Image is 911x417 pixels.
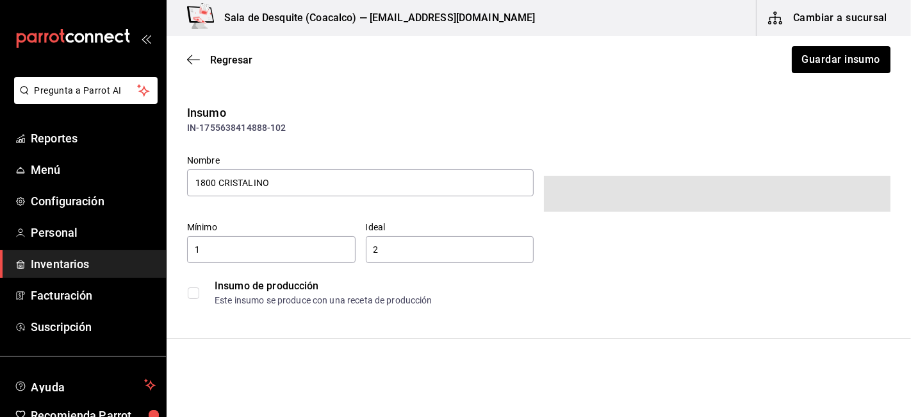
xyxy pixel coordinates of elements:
span: Menú [31,161,156,178]
h3: Sala de Desquite (Coacalco) — [EMAIL_ADDRESS][DOMAIN_NAME] [214,10,536,26]
button: Regresar [187,54,252,66]
button: Guardar insumo [792,46,890,73]
input: 0 [366,242,534,257]
span: Configuración [31,192,156,210]
label: Mínimo [187,223,356,232]
div: Insumo de producción [215,278,890,294]
span: Facturación [31,287,156,304]
span: Regresar [210,54,252,66]
button: open_drawer_menu [141,33,151,44]
input: 0 [187,242,356,257]
label: Nombre [187,157,534,166]
span: Pregunta a Parrot AI [35,84,138,98]
div: Insumo [187,104,890,121]
span: Suscripción [31,318,156,336]
input: Ingresa el nombre de tu insumo [187,169,534,196]
span: Reportes [31,130,156,147]
span: Personal [31,224,156,241]
span: Ayuda [31,377,139,393]
div: Este insumo se produce con una receta de producción [215,294,890,307]
a: Pregunta a Parrot AI [9,93,158,106]
button: Pregunta a Parrot AI [14,77,158,104]
main: ; [167,36,911,345]
label: Ideal [366,223,534,232]
div: IN-1755638414888-102 [187,121,890,135]
span: Inventarios [31,255,156,273]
